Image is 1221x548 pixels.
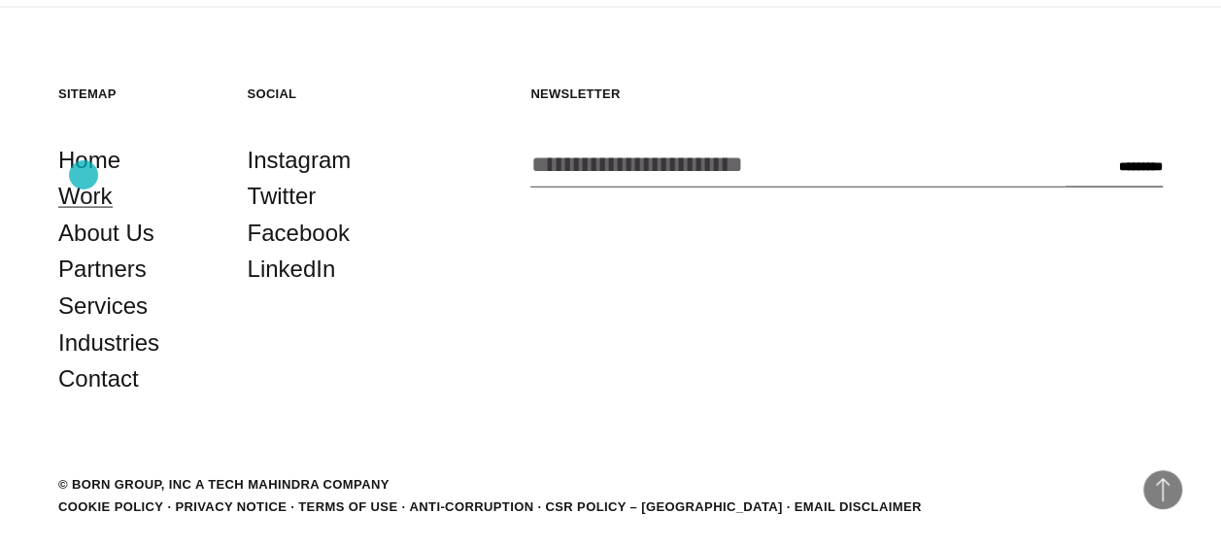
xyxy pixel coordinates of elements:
[58,86,219,102] h5: Sitemap
[248,251,336,288] a: LinkedIn
[545,499,782,514] a: CSR POLICY – [GEOGRAPHIC_DATA]
[58,178,113,215] a: Work
[248,215,350,252] a: Facebook
[58,288,148,325] a: Services
[58,142,120,179] a: Home
[58,251,147,288] a: Partners
[58,499,163,514] a: Cookie Policy
[248,178,317,215] a: Twitter
[298,499,397,514] a: Terms of Use
[530,86,1163,102] h5: Newsletter
[175,499,287,514] a: Privacy Notice
[248,86,408,102] h5: Social
[248,142,352,179] a: Instagram
[58,215,154,252] a: About Us
[409,499,533,514] a: Anti-Corruption
[58,475,390,495] div: © BORN GROUP, INC A Tech Mahindra Company
[795,499,922,514] a: Email Disclaimer
[1143,470,1182,509] button: Back to Top
[58,360,139,397] a: Contact
[58,325,159,361] a: Industries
